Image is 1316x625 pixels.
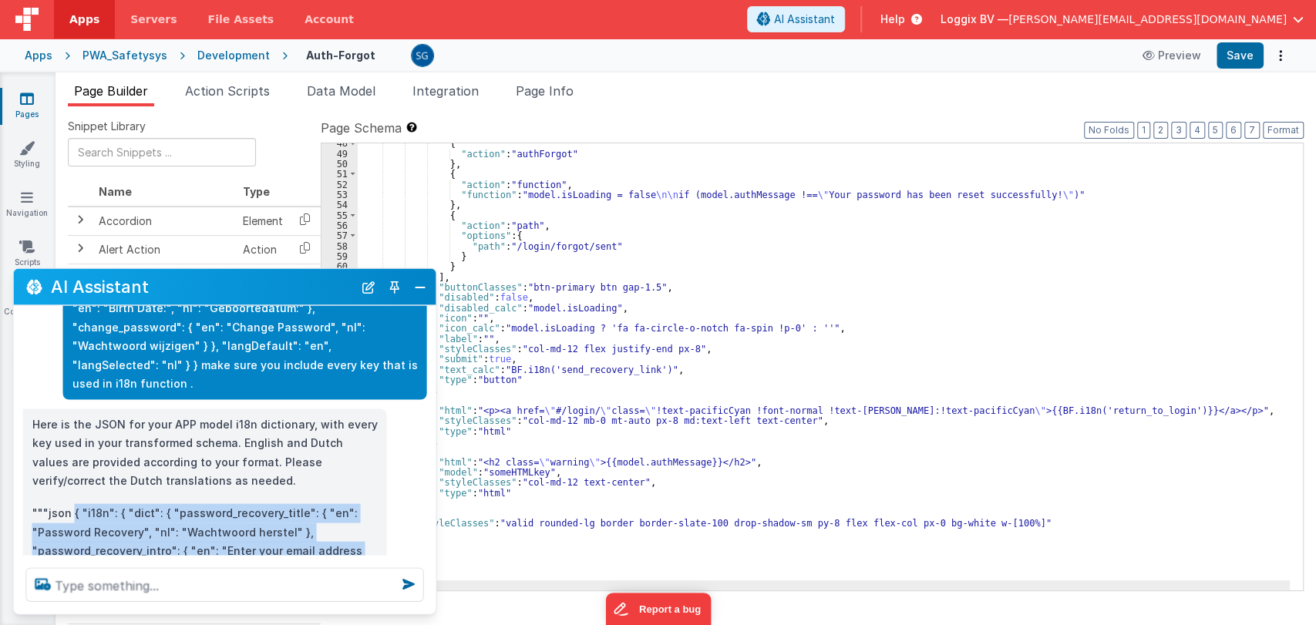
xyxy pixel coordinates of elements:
[321,159,358,169] div: 50
[321,169,358,179] div: 51
[72,223,418,394] p: We use the APP model to store the languages in, give me the JSON based on that changes you made j...
[321,241,358,251] div: 58
[1084,122,1134,139] button: No Folds
[1153,122,1168,139] button: 2
[321,180,358,190] div: 52
[321,230,358,240] div: 57
[237,207,289,236] td: Element
[68,138,256,166] input: Search Snippets ...
[321,210,358,220] div: 55
[1270,45,1291,66] button: Options
[185,83,270,99] span: Action Scripts
[74,83,148,99] span: Page Builder
[237,264,289,292] td: Action
[384,276,406,297] button: Toggle Pin
[99,185,132,198] span: Name
[243,185,270,198] span: Type
[1008,12,1287,27] span: [PERSON_NAME][EMAIL_ADDRESS][DOMAIN_NAME]
[93,235,237,264] td: Alert Action
[321,138,358,148] div: 48
[1217,42,1264,69] button: Save
[68,119,146,134] span: Snippet Library
[321,119,402,137] span: Page Schema
[1226,122,1241,139] button: 6
[25,48,52,63] div: Apps
[1133,43,1210,68] button: Preview
[130,12,177,27] span: Servers
[93,207,237,236] td: Accordion
[306,49,375,61] h4: Auth-Forgot
[1190,122,1205,139] button: 4
[941,12,1304,27] button: Loggix BV — [PERSON_NAME][EMAIL_ADDRESS][DOMAIN_NAME]
[747,6,845,32] button: AI Assistant
[321,261,358,271] div: 60
[1208,122,1223,139] button: 5
[321,220,358,230] div: 56
[307,83,375,99] span: Data Model
[32,415,378,490] p: Here is the JSON for your APP model i18n dictionary, with every key used in your transformed sche...
[880,12,905,27] span: Help
[321,149,358,159] div: 49
[51,277,353,296] h2: AI Assistant
[941,12,1008,27] span: Loggix BV —
[1244,122,1260,139] button: 7
[605,593,711,625] iframe: Marker.io feedback button
[197,48,270,63] div: Development
[1171,122,1186,139] button: 3
[321,190,358,200] div: 53
[516,83,574,99] span: Page Info
[410,276,430,297] button: Close
[1263,122,1304,139] button: Format
[412,45,433,66] img: 385c22c1e7ebf23f884cbf6fb2c72b80
[93,264,237,292] td: authLogin
[208,12,274,27] span: File Assets
[412,83,479,99] span: Integration
[82,48,167,63] div: PWA_Safetysys
[1137,122,1150,139] button: 1
[321,200,358,210] div: 54
[69,12,99,27] span: Apps
[774,12,835,27] span: AI Assistant
[321,251,358,261] div: 59
[237,235,289,264] td: Action
[358,276,379,297] button: New Chat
